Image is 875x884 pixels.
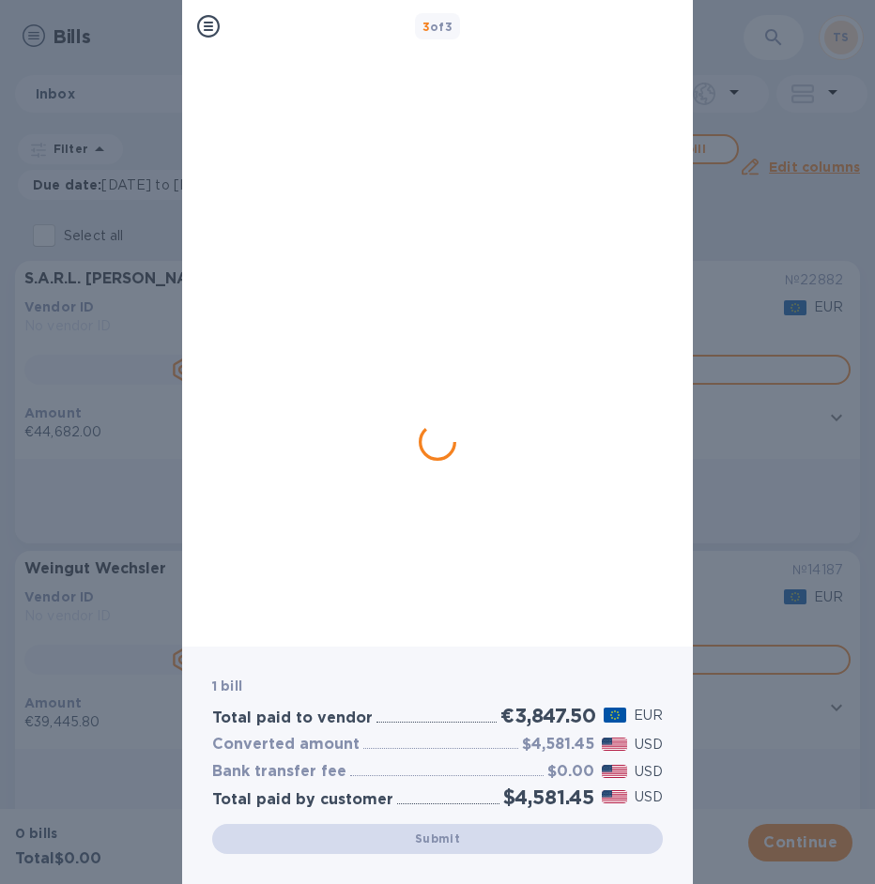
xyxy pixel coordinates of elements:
[503,785,594,809] h2: $4,581.45
[602,790,627,803] img: USD
[602,765,627,778] img: USD
[212,678,242,693] b: 1 bill
[422,20,453,34] b: of 3
[635,762,663,782] p: USD
[500,704,595,727] h2: €3,847.50
[422,20,430,34] span: 3
[635,735,663,754] p: USD
[547,763,594,781] h3: $0.00
[634,706,663,725] p: EUR
[602,738,627,751] img: USD
[212,709,373,727] h3: Total paid to vendor
[212,791,393,809] h3: Total paid by customer
[635,787,663,807] p: USD
[212,763,346,781] h3: Bank transfer fee
[522,736,594,754] h3: $4,581.45
[212,736,360,754] h3: Converted amount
